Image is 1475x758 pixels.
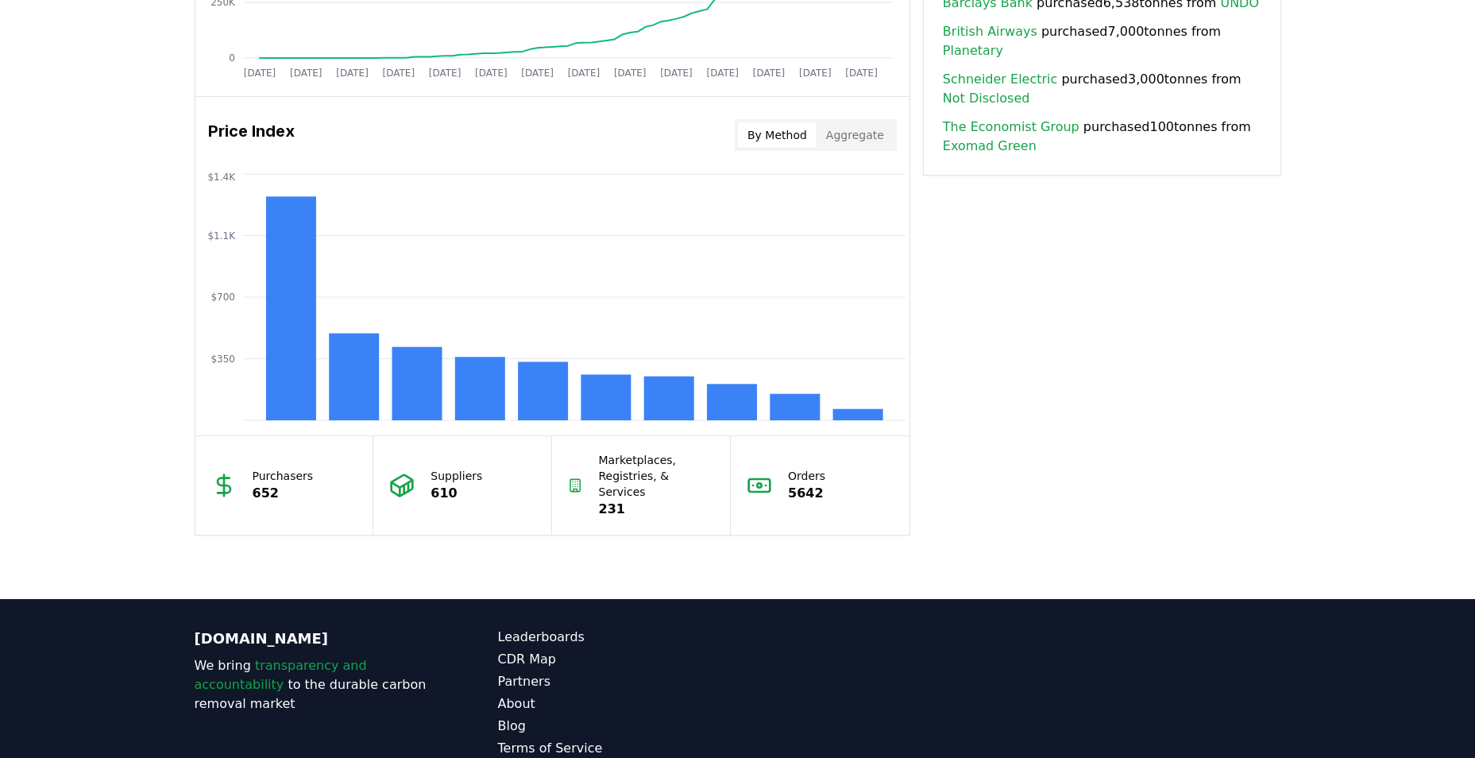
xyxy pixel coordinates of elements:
p: 652 [253,484,314,503]
a: Schneider Electric [943,70,1057,89]
tspan: 0 [229,52,235,64]
a: Partners [498,672,738,691]
tspan: [DATE] [799,68,832,79]
a: Leaderboards [498,628,738,647]
a: CDR Map [498,650,738,669]
a: Planetary [943,41,1003,60]
p: Purchasers [253,468,314,484]
tspan: [DATE] [428,68,461,79]
a: Not Disclosed [943,89,1030,108]
tspan: [DATE] [706,68,739,79]
a: About [498,694,738,714]
tspan: [DATE] [243,68,276,79]
tspan: [DATE] [660,68,693,79]
span: purchased 3,000 tonnes from [943,70,1261,108]
p: 5642 [788,484,825,503]
a: Terms of Service [498,739,738,758]
tspan: [DATE] [382,68,415,79]
p: [DOMAIN_NAME] [195,628,434,650]
span: purchased 100 tonnes from [943,118,1261,156]
button: By Method [738,122,817,148]
tspan: $350 [210,354,235,365]
tspan: $1.4K [207,172,236,183]
p: Marketplaces, Registries, & Services [599,452,715,500]
tspan: $700 [210,292,235,303]
a: Exomad Green [943,137,1037,156]
tspan: [DATE] [613,68,646,79]
span: purchased 7,000 tonnes from [943,22,1261,60]
tspan: [DATE] [475,68,508,79]
a: British Airways [943,22,1037,41]
button: Aggregate [817,122,894,148]
tspan: [DATE] [752,68,785,79]
p: 231 [599,500,715,519]
a: The Economist Group [943,118,1079,137]
p: Orders [788,468,825,484]
span: transparency and accountability [195,658,367,692]
h3: Price Index [208,119,295,151]
tspan: [DATE] [845,68,878,79]
p: We bring to the durable carbon removal market [195,656,434,714]
tspan: $1.1K [207,230,236,242]
p: 610 [431,484,482,503]
p: Suppliers [431,468,482,484]
tspan: [DATE] [521,68,554,79]
tspan: [DATE] [567,68,600,79]
a: Blog [498,717,738,736]
tspan: [DATE] [336,68,369,79]
tspan: [DATE] [289,68,322,79]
